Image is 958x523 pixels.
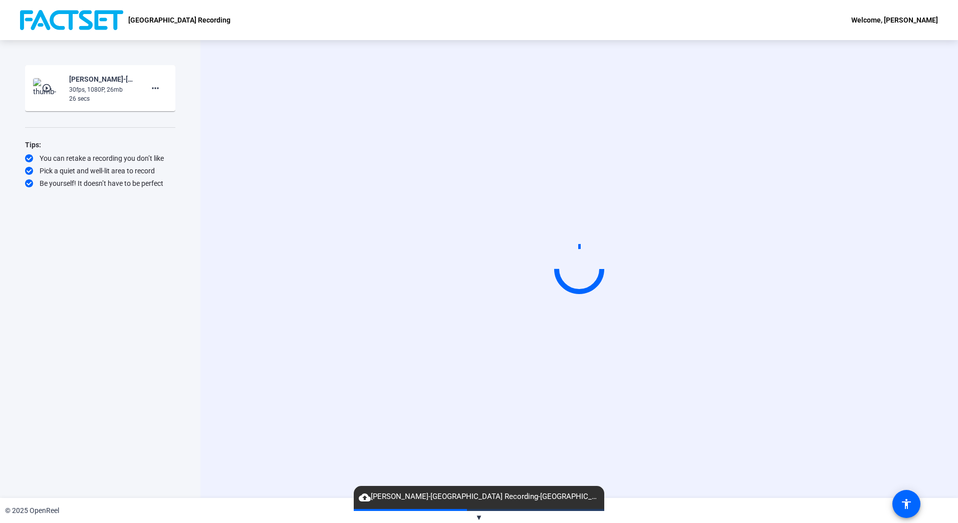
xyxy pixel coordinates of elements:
mat-icon: accessibility [900,498,912,510]
p: [GEOGRAPHIC_DATA] Recording [128,14,230,26]
div: Tips: [25,139,175,151]
div: 26 secs [69,94,136,103]
mat-icon: cloud_upload [359,491,371,503]
mat-icon: play_circle_outline [42,83,54,93]
div: [PERSON_NAME]-[GEOGRAPHIC_DATA] Recording-[GEOGRAPHIC_DATA] Recording-1757402656472-webcam [69,73,136,85]
div: Welcome, [PERSON_NAME] [851,14,938,26]
div: Pick a quiet and well-lit area to record [25,166,175,176]
span: ▼ [475,513,483,522]
img: thumb-nail [33,78,63,98]
div: © 2025 OpenReel [5,505,59,516]
div: 30fps, 1080P, 26mb [69,85,136,94]
img: OpenReel logo [20,10,123,30]
div: Be yourself! It doesn’t have to be perfect [25,178,175,188]
div: You can retake a recording you don’t like [25,153,175,163]
mat-icon: more_horiz [149,82,161,94]
span: [PERSON_NAME]-[GEOGRAPHIC_DATA] Recording-[GEOGRAPHIC_DATA] Recording-1757402843829-webcam [354,491,604,503]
